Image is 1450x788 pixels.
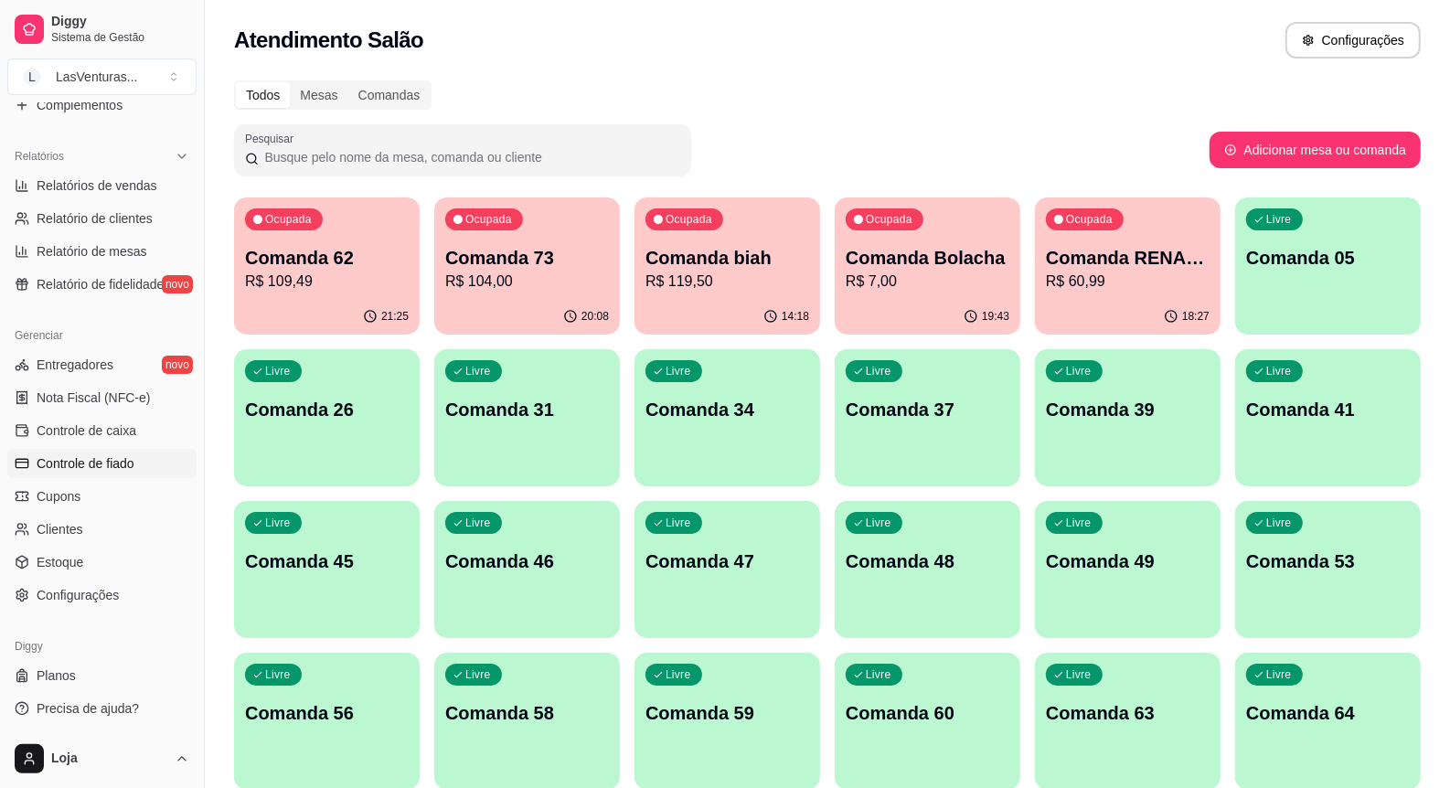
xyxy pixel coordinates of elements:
[37,586,119,604] span: Configurações
[7,694,197,723] a: Precisa de ajuda?
[37,242,147,261] span: Relatório de mesas
[236,82,290,108] div: Todos
[234,501,420,638] button: LivreComanda 45
[381,309,409,324] p: 21:25
[265,212,312,227] p: Ocupada
[465,212,512,227] p: Ocupada
[265,667,291,682] p: Livre
[445,548,609,574] p: Comanda 46
[7,449,197,478] a: Controle de fiado
[56,68,138,86] div: LasVenturas ...
[7,548,197,577] a: Estoque
[866,516,891,530] p: Livre
[465,516,491,530] p: Livre
[51,30,189,45] span: Sistema de Gestão
[37,356,113,374] span: Entregadores
[1246,700,1410,726] p: Comanda 64
[37,421,136,440] span: Controle de caixa
[234,349,420,486] button: LivreComanda 26
[645,271,809,293] p: R$ 119,50
[982,309,1009,324] p: 19:43
[1235,349,1421,486] button: LivreComanda 41
[7,632,197,661] div: Diggy
[7,515,197,544] a: Clientes
[37,275,164,293] span: Relatório de fidelidade
[37,520,83,538] span: Clientes
[51,14,189,30] span: Diggy
[1266,516,1292,530] p: Livre
[1266,364,1292,378] p: Livre
[7,204,197,233] a: Relatório de clientes
[234,26,423,55] h2: Atendimento Salão
[866,212,912,227] p: Ocupada
[1285,22,1421,59] button: Configurações
[1246,548,1410,574] p: Comanda 53
[245,700,409,726] p: Comanda 56
[7,350,197,379] a: Entregadoresnovo
[1046,271,1210,293] p: R$ 60,99
[846,245,1009,271] p: Comanda Bolacha
[1235,501,1421,638] button: LivreComanda 53
[1046,245,1210,271] p: Comanda RENAM 22/09
[1235,197,1421,335] button: LivreComanda 05
[835,349,1020,486] button: LivreComanda 37
[445,271,609,293] p: R$ 104,00
[782,309,809,324] p: 14:18
[1035,349,1221,486] button: LivreComanda 39
[37,209,153,228] span: Relatório de clientes
[7,737,197,781] button: Loja
[666,364,691,378] p: Livre
[265,516,291,530] p: Livre
[37,389,150,407] span: Nota Fiscal (NFC-e)
[866,667,891,682] p: Livre
[1246,397,1410,422] p: Comanda 41
[846,271,1009,293] p: R$ 7,00
[434,349,620,486] button: LivreComanda 31
[645,245,809,271] p: Comanda biah
[1066,516,1092,530] p: Livre
[37,553,83,571] span: Estoque
[1266,667,1292,682] p: Livre
[37,176,157,195] span: Relatórios de vendas
[1035,501,1221,638] button: LivreComanda 49
[245,245,409,271] p: Comanda 62
[1046,397,1210,422] p: Comanda 39
[846,397,1009,422] p: Comanda 37
[37,666,76,685] span: Planos
[15,149,64,164] span: Relatórios
[7,91,197,120] a: Complementos
[234,197,420,335] button: OcupadaComanda 62R$ 109,4921:25
[465,364,491,378] p: Livre
[445,245,609,271] p: Comanda 73
[1046,700,1210,726] p: Comanda 63
[37,699,139,718] span: Precisa de ajuda?
[7,59,197,95] button: Select a team
[259,148,680,166] input: Pesquisar
[434,501,620,638] button: LivreComanda 46
[245,271,409,293] p: R$ 109,49
[846,548,1009,574] p: Comanda 48
[348,82,431,108] div: Comandas
[666,667,691,682] p: Livre
[7,482,197,511] a: Cupons
[51,751,167,767] span: Loja
[445,700,609,726] p: Comanda 58
[634,197,820,335] button: OcupadaComanda biahR$ 119,5014:18
[245,131,300,146] label: Pesquisar
[7,383,197,412] a: Nota Fiscal (NFC-e)
[7,661,197,690] a: Planos
[835,501,1020,638] button: LivreComanda 48
[1066,364,1092,378] p: Livre
[634,349,820,486] button: LivreComanda 34
[7,321,197,350] div: Gerenciar
[465,667,491,682] p: Livre
[645,700,809,726] p: Comanda 59
[23,68,41,86] span: L
[846,700,1009,726] p: Comanda 60
[1182,309,1210,324] p: 18:27
[866,364,891,378] p: Livre
[37,487,80,506] span: Cupons
[835,197,1020,335] button: OcupadaComanda BolachaR$ 7,0019:43
[1035,197,1221,335] button: OcupadaComanda RENAM 22/09R$ 60,9918:27
[666,516,691,530] p: Livre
